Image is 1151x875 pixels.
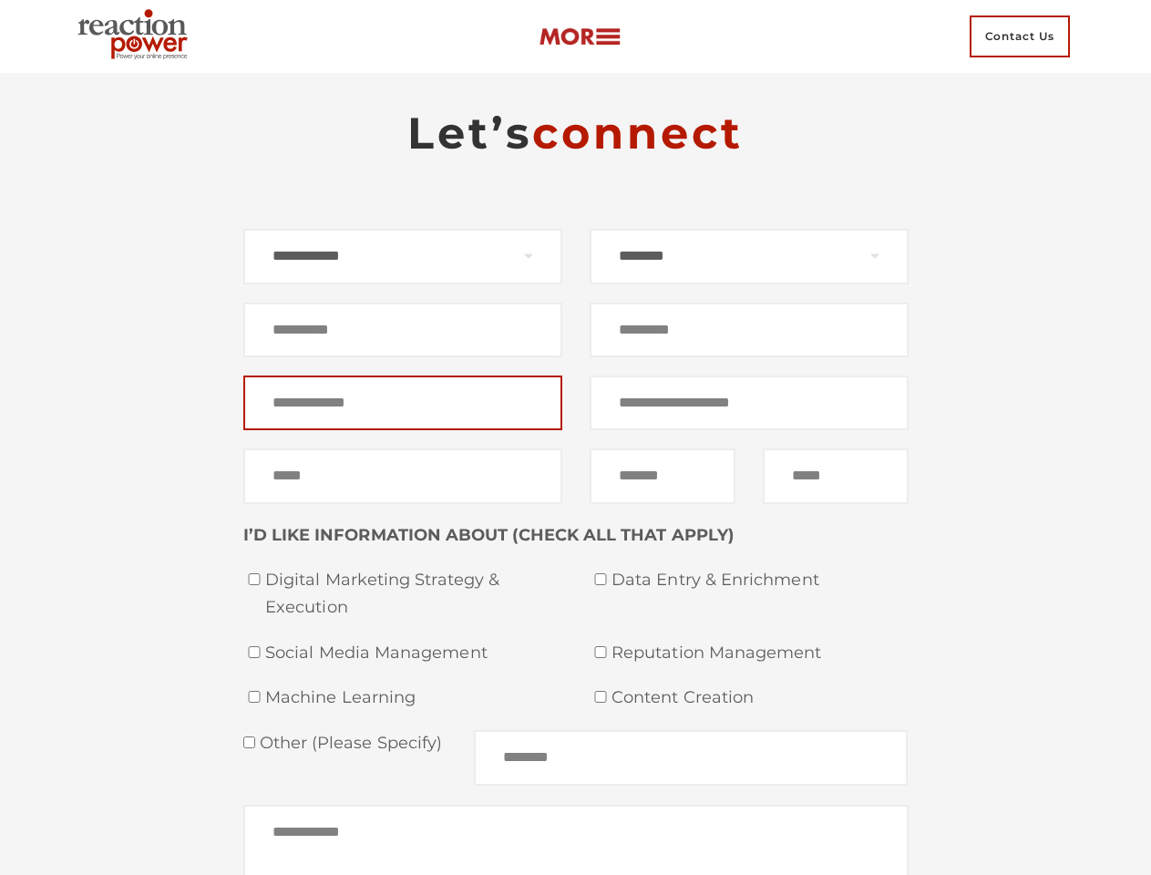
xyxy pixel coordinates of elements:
span: Machine Learning [265,685,562,712]
span: Data Entry & Enrichment [611,567,909,594]
span: connect [532,107,744,160]
span: Content Creation [611,685,909,712]
span: Contact Us [970,15,1070,57]
span: Digital Marketing Strategy & Execution [265,567,562,621]
img: Executive Branding | Personal Branding Agency [70,4,202,69]
h2: Let’s [243,106,909,160]
span: Other (please specify) [255,733,443,753]
strong: I’D LIKE INFORMATION ABOUT (CHECK ALL THAT APPLY) [243,525,735,545]
img: more-btn.png [539,26,621,47]
span: Social Media Management [265,640,562,667]
span: Reputation Management [611,640,909,667]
